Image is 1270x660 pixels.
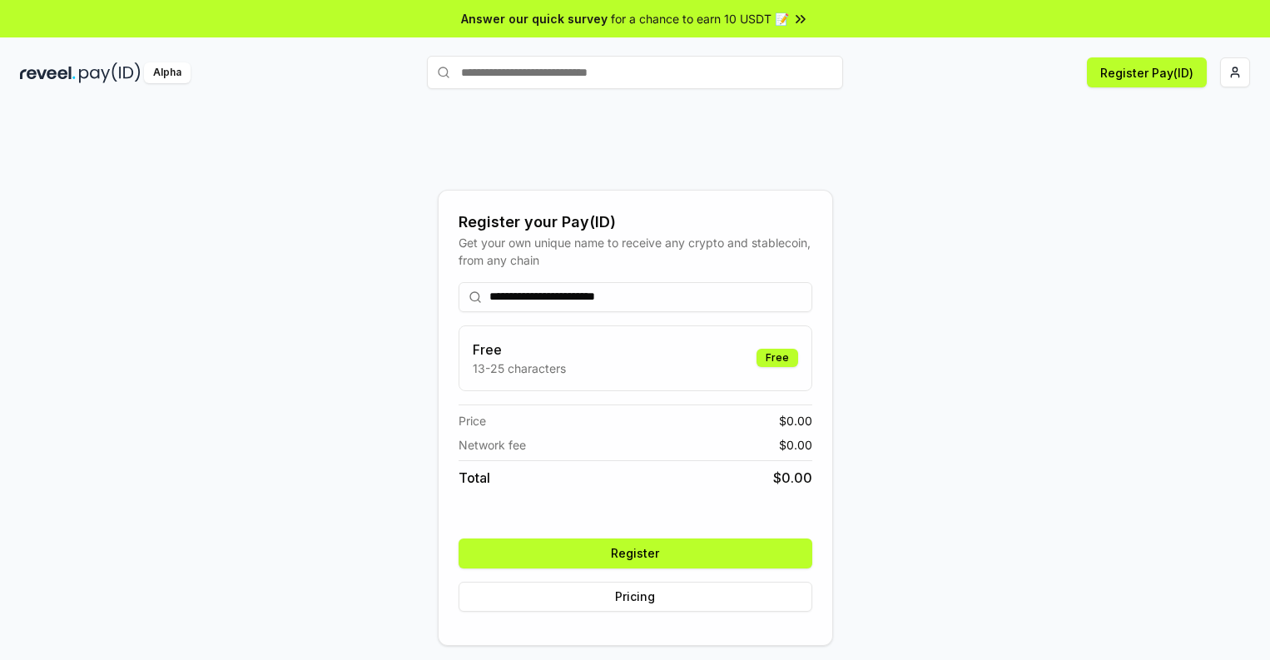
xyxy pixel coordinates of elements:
[473,340,566,360] h3: Free
[459,582,812,612] button: Pricing
[473,360,566,377] p: 13-25 characters
[461,10,608,27] span: Answer our quick survey
[779,412,812,429] span: $ 0.00
[459,412,486,429] span: Price
[459,211,812,234] div: Register your Pay(ID)
[459,234,812,269] div: Get your own unique name to receive any crypto and stablecoin, from any chain
[757,349,798,367] div: Free
[773,468,812,488] span: $ 0.00
[459,436,526,454] span: Network fee
[459,468,490,488] span: Total
[144,62,191,83] div: Alpha
[459,538,812,568] button: Register
[20,62,76,83] img: reveel_dark
[79,62,141,83] img: pay_id
[611,10,789,27] span: for a chance to earn 10 USDT 📝
[1087,57,1207,87] button: Register Pay(ID)
[779,436,812,454] span: $ 0.00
